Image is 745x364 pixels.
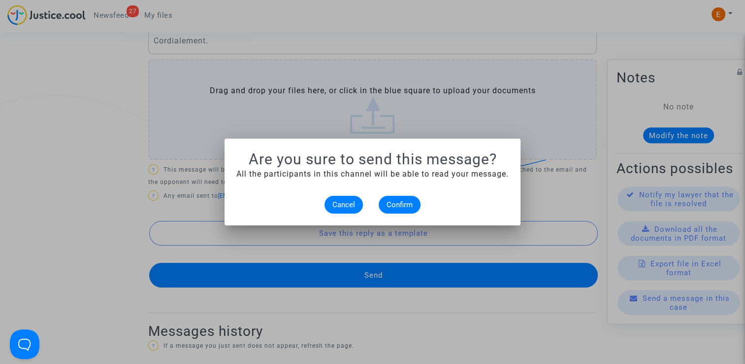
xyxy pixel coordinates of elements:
[236,169,509,179] span: All the participants in this channel will be able to read your message.
[387,200,413,209] span: Confirm
[379,196,421,214] button: Confirm
[332,200,355,209] span: Cancel
[10,329,39,359] iframe: Help Scout Beacon - Open
[236,150,509,168] h1: Are you sure to send this message?
[324,196,363,214] button: Cancel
